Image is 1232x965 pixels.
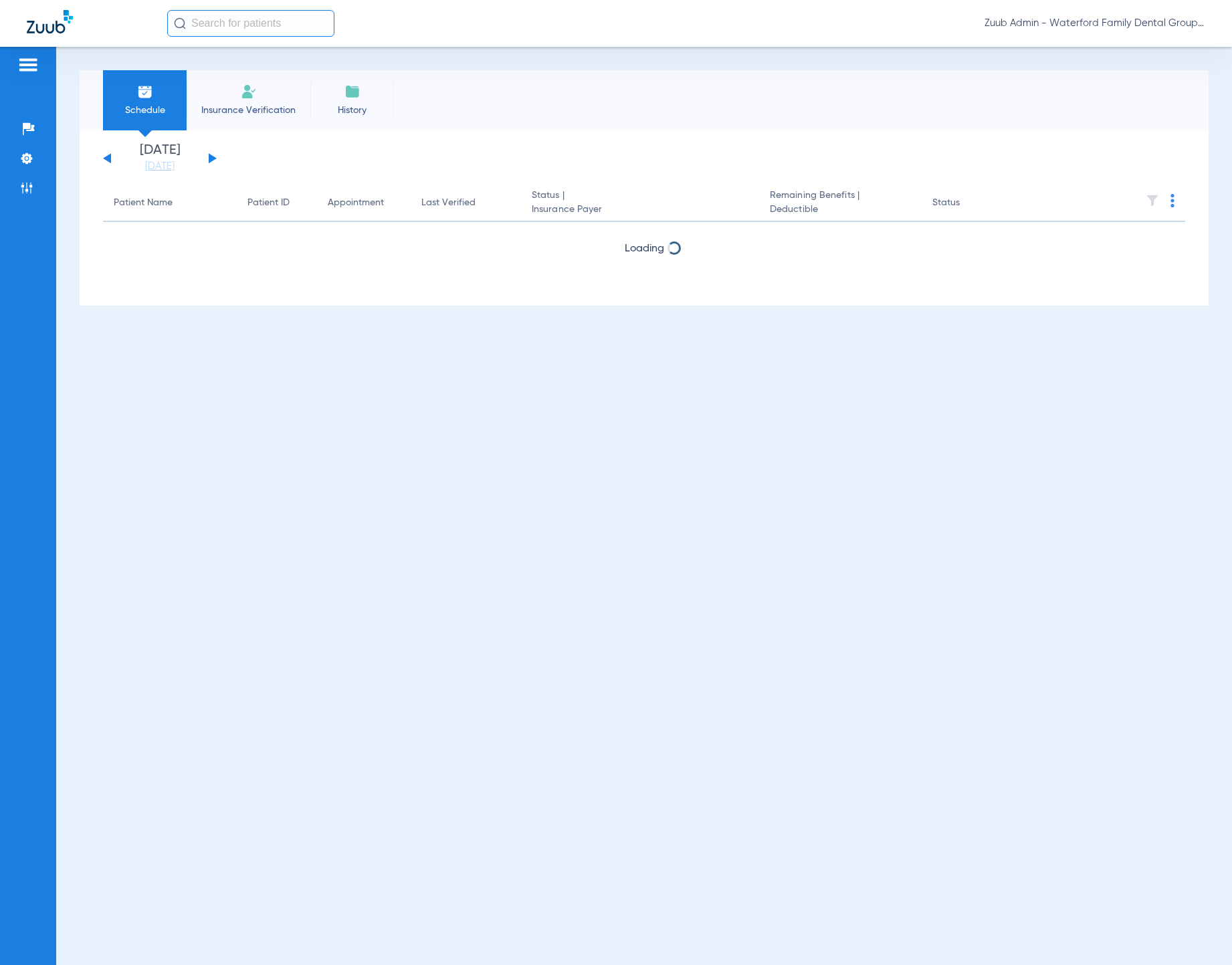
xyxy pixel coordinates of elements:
span: Insurance Verification [197,104,300,117]
div: Patient ID [247,196,290,210]
img: History [344,84,361,100]
li: [DATE] [120,144,200,173]
img: filter.svg [1146,194,1159,207]
th: Remaining Benefits | [759,185,922,222]
input: Search for patients [167,10,334,37]
span: Zuub Admin - Waterford Family Dental Group (General Practice) | WDG [985,17,1205,30]
div: Patient ID [247,196,306,210]
div: Appointment [328,196,384,210]
img: group-dot-blue.svg [1170,194,1174,207]
img: Search Icon [174,17,186,29]
th: Status [922,185,1012,222]
div: Last Verified [421,196,476,210]
img: hamburger-icon [17,57,39,73]
span: Schedule [113,104,177,117]
div: Patient Name [114,196,173,210]
span: History [320,104,384,117]
img: Manual Insurance Verification [241,84,257,100]
div: Last Verified [421,196,510,210]
img: Zuub Logo [27,10,73,33]
th: Status | [521,185,759,222]
div: Appointment [328,196,400,210]
span: Insurance Payer [532,203,748,217]
span: Deductible [770,203,911,217]
img: Schedule [137,84,153,100]
div: Patient Name [114,196,226,210]
a: [DATE] [120,160,200,173]
span: Loading [625,243,664,254]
